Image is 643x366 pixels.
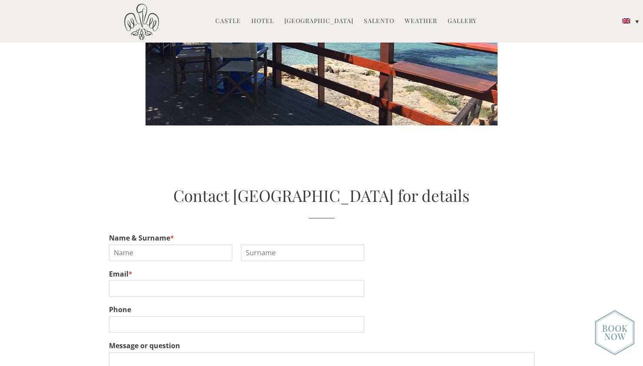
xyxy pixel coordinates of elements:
[284,16,353,26] a: [GEOGRAPHIC_DATA]
[405,16,437,26] a: Weather
[109,244,232,261] input: Name
[109,305,534,314] label: Phone
[448,16,477,26] a: Gallery
[109,341,534,350] label: Message or question
[215,16,241,26] a: Castle
[109,184,534,218] h2: Contact [GEOGRAPHIC_DATA] for details
[109,270,534,279] label: Email
[251,16,274,26] a: Hotel
[595,310,634,355] img: new-booknow.png
[241,244,364,261] input: Surname
[109,234,534,243] label: Name & Surname
[124,3,159,40] img: Castello di Ugento
[364,16,394,26] a: Salento
[622,18,630,23] img: English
